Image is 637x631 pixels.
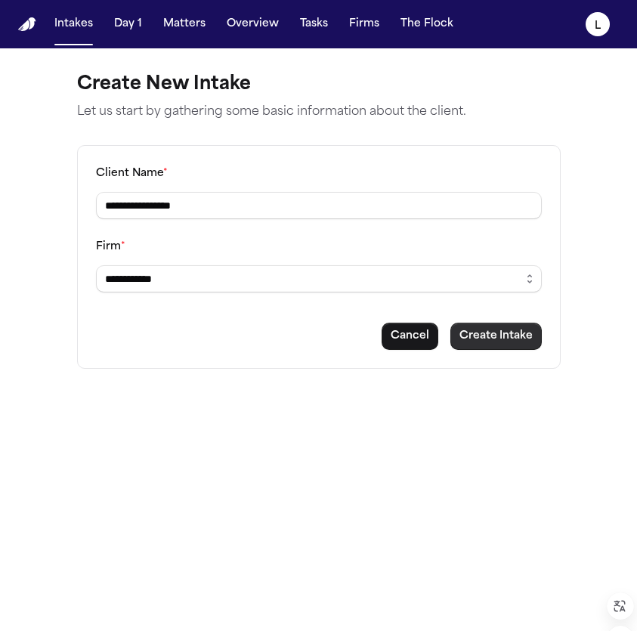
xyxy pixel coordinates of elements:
button: Create intake [450,323,542,350]
a: Home [18,17,36,32]
button: Matters [157,11,212,38]
label: Firm [96,241,125,252]
button: Day 1 [108,11,148,38]
img: Finch Logo [18,17,36,32]
input: Select a firm [96,265,542,292]
h1: Create New Intake [77,73,561,97]
label: Client Name [96,168,168,179]
button: Intakes [48,11,99,38]
button: Overview [221,11,285,38]
button: The Flock [394,11,459,38]
input: Client name [96,192,542,219]
button: Firms [343,11,385,38]
p: Let us start by gathering some basic information about the client. [77,103,561,121]
button: Cancel intake creation [382,323,438,350]
button: Tasks [294,11,334,38]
